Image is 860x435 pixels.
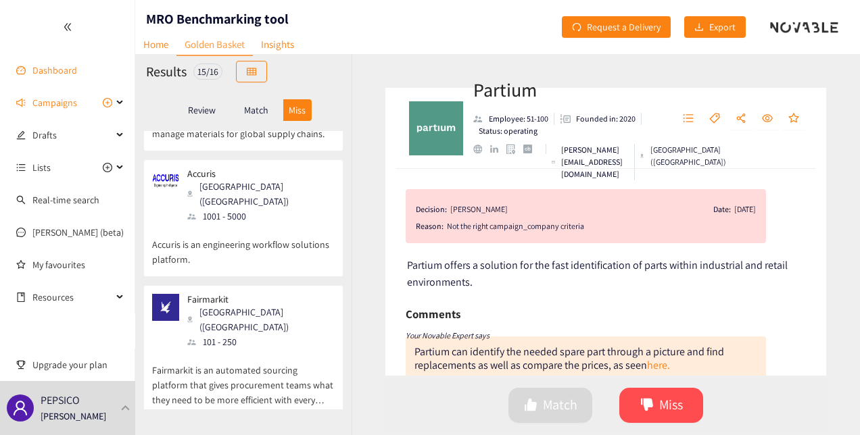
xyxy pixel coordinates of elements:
[684,16,746,38] button: downloadExport
[188,105,216,116] p: Review
[490,145,506,153] a: linkedin
[554,113,642,125] li: Founded in year
[694,22,704,33] span: download
[508,388,592,423] button: likeMatch
[32,154,51,181] span: Lists
[146,62,187,81] h2: Results
[479,125,537,137] p: Status: operating
[576,113,636,125] p: Founded in: 2020
[236,61,267,82] button: table
[782,108,806,130] button: star
[32,89,77,116] span: Campaigns
[32,64,77,76] a: Dashboard
[289,105,306,116] p: Miss
[152,224,335,267] p: Accuris is an engineering workflow solutions platform.
[12,400,28,416] span: user
[683,113,694,125] span: unordered-list
[32,284,112,311] span: Resources
[447,220,756,233] div: Not the right campaign_company criteria
[755,108,780,130] button: eye
[713,203,731,216] span: Date:
[702,108,727,130] button: tag
[41,392,80,409] p: PEPSICO
[406,304,460,324] h6: Comments
[450,203,508,216] div: [PERSON_NAME]
[176,34,253,56] a: Golden Basket
[244,105,268,116] p: Match
[32,122,112,149] span: Drafts
[32,226,124,238] a: [PERSON_NAME] (beta)
[734,203,756,216] div: [DATE]
[506,144,523,154] a: google maps
[32,251,124,278] a: My favourites
[103,98,112,107] span: plus-circle
[135,34,176,55] a: Home
[103,163,112,172] span: plus-circle
[587,20,661,34] span: Request a Delivery
[562,16,671,38] button: redoRequest a Delivery
[709,113,720,125] span: tag
[152,349,335,407] p: Fairmarkit is an automated sourcing platform that gives procurement teams what they need to be mo...
[406,330,489,340] i: Your Novable Expert says
[253,34,302,55] a: Insights
[247,67,256,78] span: table
[676,108,700,130] button: unordered-list
[187,179,333,209] div: [GEOGRAPHIC_DATA] ([GEOGRAPHIC_DATA])
[473,76,660,103] h2: Partium
[187,294,325,305] p: Fairmarkit
[561,144,629,180] p: [PERSON_NAME][EMAIL_ADDRESS][DOMAIN_NAME]
[762,113,773,125] span: eye
[407,258,788,289] span: Partium offers a solution for the fast identification of parts within industrial and retail envir...
[187,334,333,349] div: 101 - 250
[32,351,124,378] span: Upgrade your plan
[16,360,26,369] span: trophy
[409,101,463,155] img: Company Logo
[16,130,26,140] span: edit
[187,209,333,224] div: 1001 - 5000
[41,409,106,424] p: [PERSON_NAME]
[63,22,72,32] span: double-left
[414,344,724,372] div: Partium can identify the needed spare part through a picture and find replacements as well as com...
[640,289,860,435] iframe: Chat Widget
[416,203,447,216] span: Decision:
[736,113,746,125] span: share-alt
[489,113,548,125] p: Employee: 51-100
[187,305,333,334] div: [GEOGRAPHIC_DATA] ([GEOGRAPHIC_DATA])
[709,20,736,34] span: Export
[543,394,577,415] span: Match
[152,294,179,321] img: Snapshot of the company's website
[524,398,537,413] span: like
[32,194,99,206] a: Real-time search
[788,113,799,125] span: star
[473,125,537,137] li: Status
[16,163,26,172] span: unordered-list
[619,388,703,423] button: dislikeMiss
[523,145,540,153] a: crunchbase
[146,9,289,28] h1: MRO Benchmarking tool
[416,220,444,233] span: Reason:
[473,145,490,153] a: website
[572,22,581,33] span: redo
[16,292,26,302] span: book
[193,63,222,80] div: 15 / 16
[729,108,753,130] button: share-alt
[640,144,730,168] div: [GEOGRAPHIC_DATA] ([GEOGRAPHIC_DATA])
[16,98,26,107] span: sound
[187,168,325,179] p: Accuris
[152,168,179,195] img: Snapshot of the company's website
[473,113,554,125] li: Employees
